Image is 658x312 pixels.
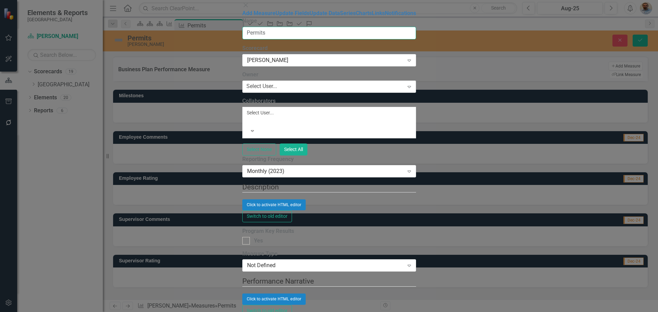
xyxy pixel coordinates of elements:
label: Owner [242,71,416,79]
label: Scorecard [242,45,416,52]
a: Series [340,10,356,16]
label: Name [242,17,416,25]
legend: Description [242,182,416,192]
legend: Performance Narrative [242,276,416,287]
button: Select All [280,143,307,155]
a: Update Fields [276,10,309,16]
label: Collaborators [242,97,416,105]
div: Select User... [246,83,277,90]
a: Charts [356,10,372,16]
div: Monthly (2023) [247,167,404,175]
button: Click to activate HTML editor [242,294,306,304]
a: Notifications [385,10,416,16]
button: Click to activate HTML editor [242,199,306,210]
label: Measure Type [242,250,416,258]
div: Yes [254,237,263,245]
button: Switch to old editor [242,210,292,222]
button: Select None [242,143,276,155]
label: Program Key Results [242,227,416,235]
div: Not Defined [247,262,404,270]
input: Measure Name [242,27,416,39]
label: Reporting Frequency [242,155,416,163]
a: Add Measure [242,10,276,16]
a: Links [372,10,385,16]
div: Select User... [247,109,412,116]
div: [PERSON_NAME] [247,57,404,64]
a: Update Data [309,10,340,16]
